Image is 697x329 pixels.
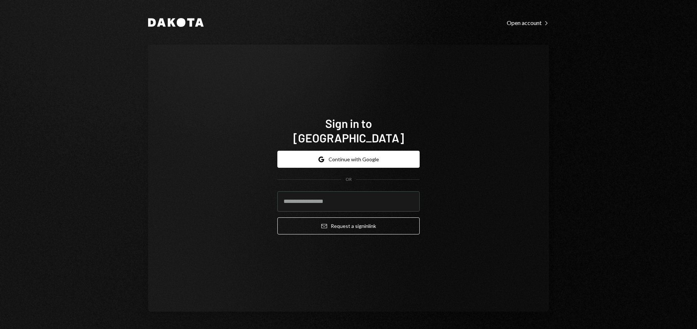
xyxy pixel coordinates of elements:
[507,18,549,26] a: Open account
[277,151,420,168] button: Continue with Google
[346,176,352,183] div: OR
[277,217,420,234] button: Request a signinlink
[277,116,420,145] h1: Sign in to [GEOGRAPHIC_DATA]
